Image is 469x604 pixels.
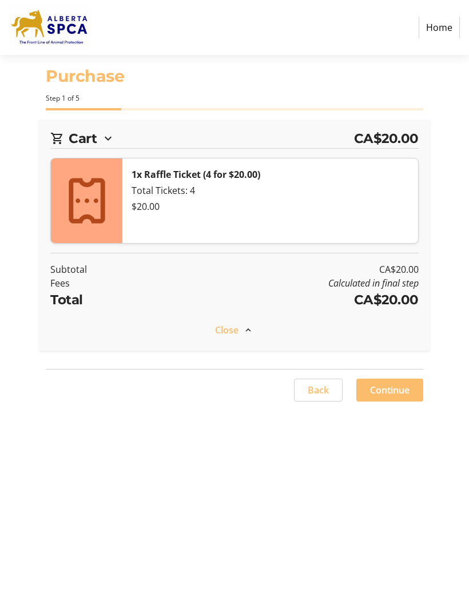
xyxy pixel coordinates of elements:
[50,129,418,148] div: CartCA$20.00
[9,5,90,50] img: Alberta SPCA's Logo
[215,323,239,337] span: Close
[370,383,410,397] span: Continue
[354,129,419,148] span: CA$20.00
[308,383,329,397] span: Back
[50,263,156,276] td: Subtotal
[132,168,260,181] strong: 1x Raffle Ticket (4 for $20.00)
[132,184,408,197] div: Total Tickets: 4
[132,200,408,213] div: $20.00
[157,290,419,309] td: CA$20.00
[46,64,423,89] h1: Purchase
[50,276,156,290] td: Fees
[157,276,419,290] td: Calculated in final step
[50,148,418,341] div: CartCA$20.00
[50,319,418,341] button: Close
[157,263,419,276] td: CA$20.00
[46,93,423,104] div: Step 1 of 5
[356,379,423,402] button: Continue
[294,379,343,402] button: Back
[69,129,97,148] h2: Cart
[419,17,460,38] a: Home
[50,290,156,309] td: Total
